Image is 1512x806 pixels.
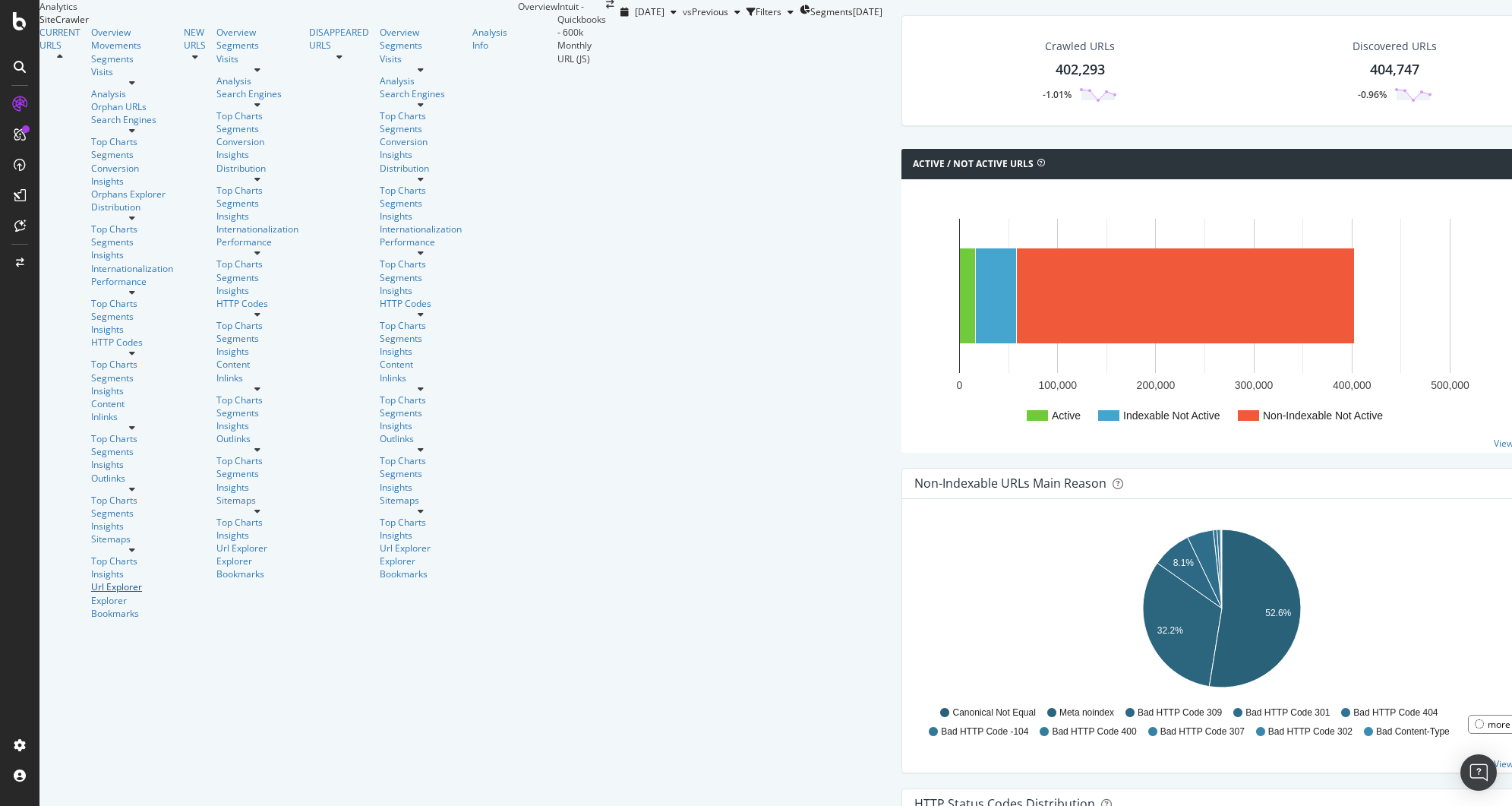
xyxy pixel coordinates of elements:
[91,100,173,113] div: Orphan URLs
[216,258,298,270] a: Top Charts
[380,284,462,297] div: Insights
[216,297,298,310] div: HTTP Codes
[91,175,173,188] div: Insights
[380,419,462,432] div: Insights
[91,26,173,39] a: Overview
[91,567,173,580] a: Insights
[380,332,462,345] div: Segments
[380,235,462,248] div: Performance
[1370,60,1419,80] div: 404,747
[216,319,298,332] a: Top Charts
[91,445,173,458] a: Segments
[1376,725,1450,738] span: Bad Content-Type
[216,358,298,371] a: Content
[1353,706,1438,719] span: Bad HTTP Code 404
[91,52,173,65] div: Segments
[810,5,853,18] span: Segments
[91,594,173,620] a: Explorer Bookmarks
[216,345,298,358] div: Insights
[91,472,173,485] a: Outlinks
[216,406,298,419] a: Segments
[216,74,298,87] a: Analysis
[91,458,173,471] a: Insights
[91,262,173,275] a: Internationalization
[1059,706,1114,719] span: Meta noindex
[216,109,298,122] a: Top Charts
[380,162,462,175] div: Distribution
[91,297,173,310] div: Top Charts
[216,529,298,542] div: Insights
[216,494,298,507] a: Sitemaps
[91,201,173,213] div: Distribution
[91,520,173,533] a: Insights
[380,406,462,419] div: Segments
[91,87,173,100] div: Analysis
[91,323,173,336] a: Insights
[91,494,173,507] div: Top Charts
[91,432,173,445] a: Top Charts
[91,275,173,288] div: Performance
[216,284,298,297] a: Insights
[216,371,298,384] div: Inlinks
[913,156,1034,172] h4: Active / Not Active URLs
[380,345,462,358] a: Insights
[952,706,1035,719] span: Canonical Not Equal
[1245,706,1330,719] span: Bad HTTP Code 301
[1263,409,1383,422] text: Non-Indexable Not Active
[91,555,173,567] a: Top Charts
[1358,88,1387,101] div: -0.96%
[39,13,518,26] div: SiteCrawler
[91,580,173,593] a: Url Explorer
[216,332,298,345] a: Segments
[91,65,173,78] div: Visits
[91,39,173,52] a: Movements
[380,319,462,332] div: Top Charts
[380,258,462,270] div: Top Charts
[91,507,173,520] a: Segments
[91,235,173,248] a: Segments
[380,135,462,148] a: Conversion
[380,26,462,39] a: Overview
[91,384,173,397] div: Insights
[216,87,298,100] a: Search Engines
[184,26,206,52] a: NEW URLS
[309,26,369,52] div: DISAPPEARED URLS
[380,371,462,384] div: Inlinks
[380,467,462,480] div: Segments
[216,197,298,210] a: Segments
[216,223,298,235] a: Internationalization
[380,109,462,122] a: Top Charts
[91,358,173,371] a: Top Charts
[91,410,173,423] a: Inlinks
[380,394,462,406] div: Top Charts
[91,188,173,201] div: Orphans Explorer
[380,87,462,100] a: Search Engines
[216,394,298,406] a: Top Charts
[1138,706,1222,719] span: Bad HTTP Code 309
[472,26,507,52] a: Analysis Info
[380,74,462,87] div: Analysis
[380,555,462,580] a: Explorer Bookmarks
[216,542,298,555] div: Url Explorer
[380,297,462,310] a: HTTP Codes
[216,184,298,197] a: Top Charts
[91,113,173,126] a: Search Engines
[216,52,298,65] div: Visits
[91,533,173,545] a: Sitemaps
[216,122,298,135] div: Segments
